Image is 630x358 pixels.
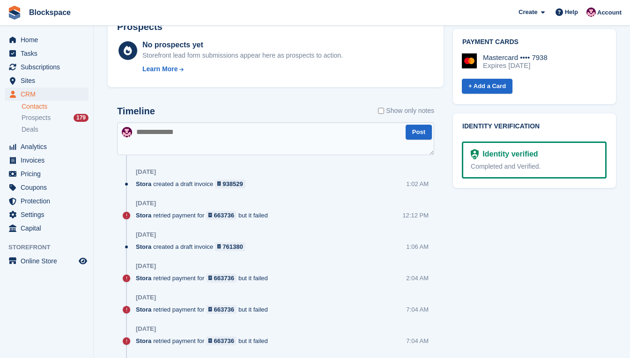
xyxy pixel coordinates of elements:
[7,6,22,20] img: stora-icon-8386f47178a22dfd0bd8f6a31ec36ba5ce8667c1dd55bd0f319d3a0aa187defe.svg
[22,102,89,111] a: Contacts
[462,123,607,130] h2: Identity verification
[74,114,89,122] div: 179
[5,208,89,221] a: menu
[136,274,273,283] div: retried payment for but it failed
[378,106,384,116] input: Show only notes
[5,181,89,194] a: menu
[136,336,273,345] div: retried payment for but it failed
[22,113,89,123] a: Prospects 179
[406,242,429,251] div: 1:06 AM
[214,274,234,283] div: 663736
[565,7,578,17] span: Help
[402,211,429,220] div: 12:12 PM
[5,254,89,268] a: menu
[5,33,89,46] a: menu
[214,211,234,220] div: 663736
[117,22,163,32] h2: Prospects
[5,194,89,208] a: menu
[406,125,432,140] button: Post
[406,274,429,283] div: 2:04 AM
[77,255,89,267] a: Preview store
[222,179,243,188] div: 938529
[136,200,156,207] div: [DATE]
[21,254,77,268] span: Online Store
[136,336,151,345] span: Stora
[142,64,178,74] div: Learn More
[206,274,237,283] a: 663736
[206,305,237,314] a: 663736
[406,305,429,314] div: 7:04 AM
[136,211,151,220] span: Stora
[5,154,89,167] a: menu
[136,211,273,220] div: retried payment for but it failed
[136,231,156,239] div: [DATE]
[21,33,77,46] span: Home
[22,125,89,134] a: Deals
[21,74,77,87] span: Sites
[21,47,77,60] span: Tasks
[406,336,429,345] div: 7:04 AM
[222,242,243,251] div: 761380
[5,74,89,87] a: menu
[462,53,477,68] img: Mastercard Logo
[483,61,548,70] div: Expires [DATE]
[142,51,343,60] div: Storefront lead form submissions appear here as prospects to action.
[136,294,156,301] div: [DATE]
[117,106,155,117] h2: Timeline
[22,113,51,122] span: Prospects
[136,179,151,188] span: Stora
[519,7,537,17] span: Create
[136,242,151,251] span: Stora
[471,162,598,172] div: Completed and Verified.
[21,208,77,221] span: Settings
[5,88,89,101] a: menu
[5,222,89,235] a: menu
[136,168,156,176] div: [DATE]
[21,88,77,101] span: CRM
[462,79,512,94] a: + Add a Card
[136,262,156,270] div: [DATE]
[136,305,273,314] div: retried payment for but it failed
[586,7,596,17] img: Blockspace
[136,242,250,251] div: created a draft invoice
[206,336,237,345] a: 663736
[136,305,151,314] span: Stora
[21,181,77,194] span: Coupons
[5,140,89,153] a: menu
[483,53,548,62] div: Mastercard •••• 7938
[5,167,89,180] a: menu
[214,305,234,314] div: 663736
[21,167,77,180] span: Pricing
[5,47,89,60] a: menu
[597,8,622,17] span: Account
[21,222,77,235] span: Capital
[136,274,151,283] span: Stora
[406,179,429,188] div: 1:02 AM
[215,179,245,188] a: 938529
[142,39,343,51] div: No prospects yet
[378,106,434,116] label: Show only notes
[21,60,77,74] span: Subscriptions
[21,154,77,167] span: Invoices
[136,179,250,188] div: created a draft invoice
[21,140,77,153] span: Analytics
[462,38,607,46] h2: Payment cards
[21,194,77,208] span: Protection
[136,325,156,333] div: [DATE]
[5,60,89,74] a: menu
[8,243,93,252] span: Storefront
[22,125,38,134] span: Deals
[214,336,234,345] div: 663736
[479,149,538,160] div: Identity verified
[25,5,74,20] a: Blockspace
[471,149,479,159] img: Identity Verification Ready
[122,127,132,137] img: Blockspace
[215,242,245,251] a: 761380
[206,211,237,220] a: 663736
[142,64,343,74] a: Learn More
